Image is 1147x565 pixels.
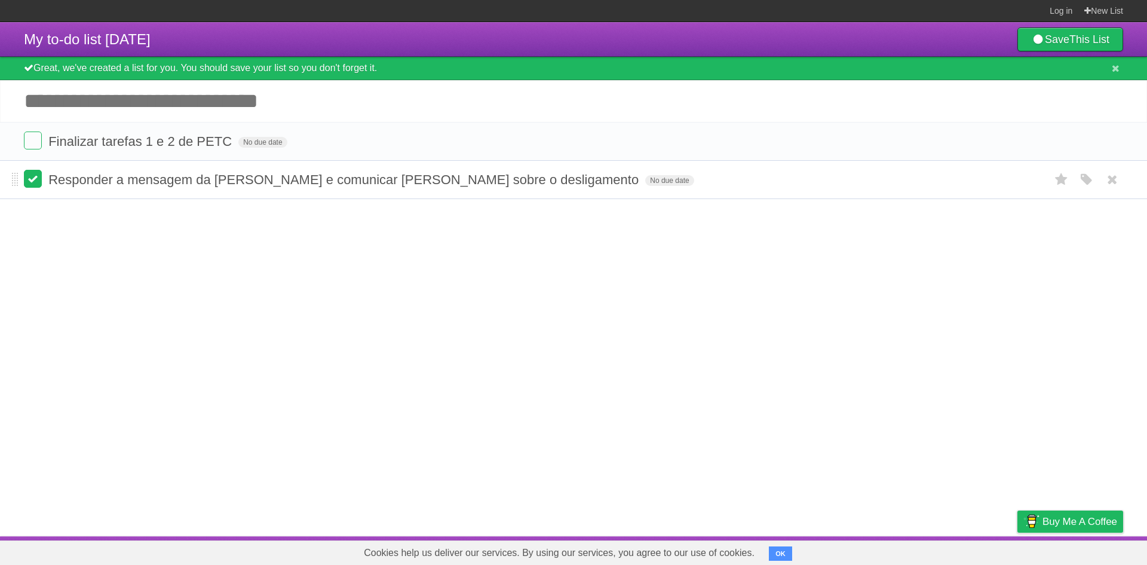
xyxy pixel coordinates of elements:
label: Done [24,132,42,149]
a: About [858,539,884,562]
label: Done [24,170,42,188]
label: Star task [1050,170,1073,190]
span: Responder a mensagem da [PERSON_NAME] e comunicar [PERSON_NAME] sobre o desligamento [48,172,642,187]
span: Finalizar tarefas 1 e 2 de PETC [48,134,235,149]
a: SaveThis List [1017,28,1123,51]
span: My to-do list [DATE] [24,31,151,47]
a: Buy me a coffee [1017,511,1123,533]
span: No due date [645,175,694,186]
b: This List [1069,33,1109,45]
a: Developers [898,539,946,562]
span: Buy me a coffee [1042,511,1117,532]
span: No due date [238,137,287,148]
img: Buy me a coffee [1023,511,1039,532]
span: Cookies help us deliver our services. By using our services, you agree to our use of cookies. [352,541,766,565]
a: Privacy [1002,539,1033,562]
a: Suggest a feature [1048,539,1123,562]
a: Terms [961,539,987,562]
button: OK [769,546,792,561]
